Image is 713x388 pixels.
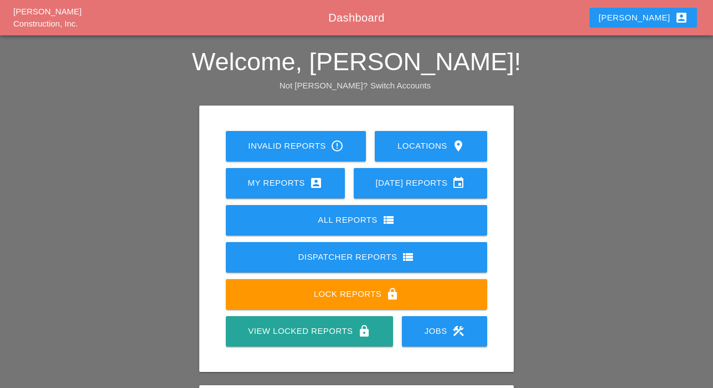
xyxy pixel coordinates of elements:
i: event [452,176,465,190]
a: [DATE] Reports [354,168,488,198]
a: Locations [375,131,487,161]
a: My Reports [226,168,345,198]
div: Jobs [420,324,469,338]
div: Dispatcher Reports [244,250,470,264]
span: Not [PERSON_NAME]? [280,81,368,90]
a: All Reports [226,205,488,235]
a: View Locked Reports [226,316,393,347]
div: Invalid Reports [244,139,349,153]
div: My Reports [244,176,327,190]
span: Dashboard [328,12,384,24]
div: [DATE] Reports [371,176,470,190]
button: [PERSON_NAME] [590,8,696,28]
i: account_box [675,11,688,24]
i: construction [452,324,465,338]
a: Invalid Reports [226,131,366,161]
div: All Reports [244,213,470,227]
i: account_box [309,176,323,190]
i: lock [386,287,399,301]
i: view_list [401,250,415,264]
i: location_on [452,139,465,153]
div: View Locked Reports [244,324,375,338]
a: Lock Reports [226,279,488,310]
div: [PERSON_NAME] [598,11,688,24]
i: error_outline [330,139,344,153]
a: [PERSON_NAME] Construction, Inc. [13,7,81,29]
div: Lock Reports [244,287,470,301]
i: view_list [382,213,395,227]
div: Locations [392,139,469,153]
a: Dispatcher Reports [226,242,488,272]
a: Jobs [402,316,487,347]
a: Switch Accounts [370,81,431,90]
i: lock [358,324,371,338]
